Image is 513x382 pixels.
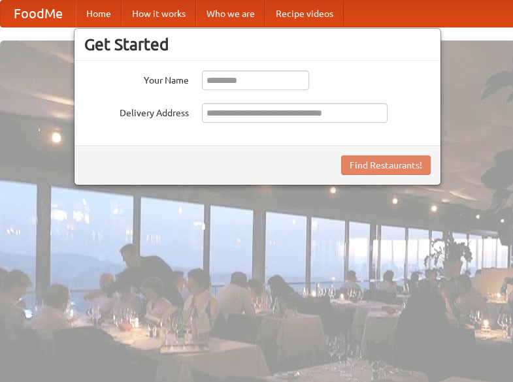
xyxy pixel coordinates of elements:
[196,1,265,27] a: Who we are
[84,71,189,87] label: Your Name
[1,1,76,27] a: FoodMe
[76,1,122,27] a: Home
[341,155,431,175] button: Find Restaurants!
[84,103,189,119] label: Delivery Address
[265,1,344,27] a: Recipe videos
[84,35,431,54] h3: Get Started
[122,1,196,27] a: How it works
